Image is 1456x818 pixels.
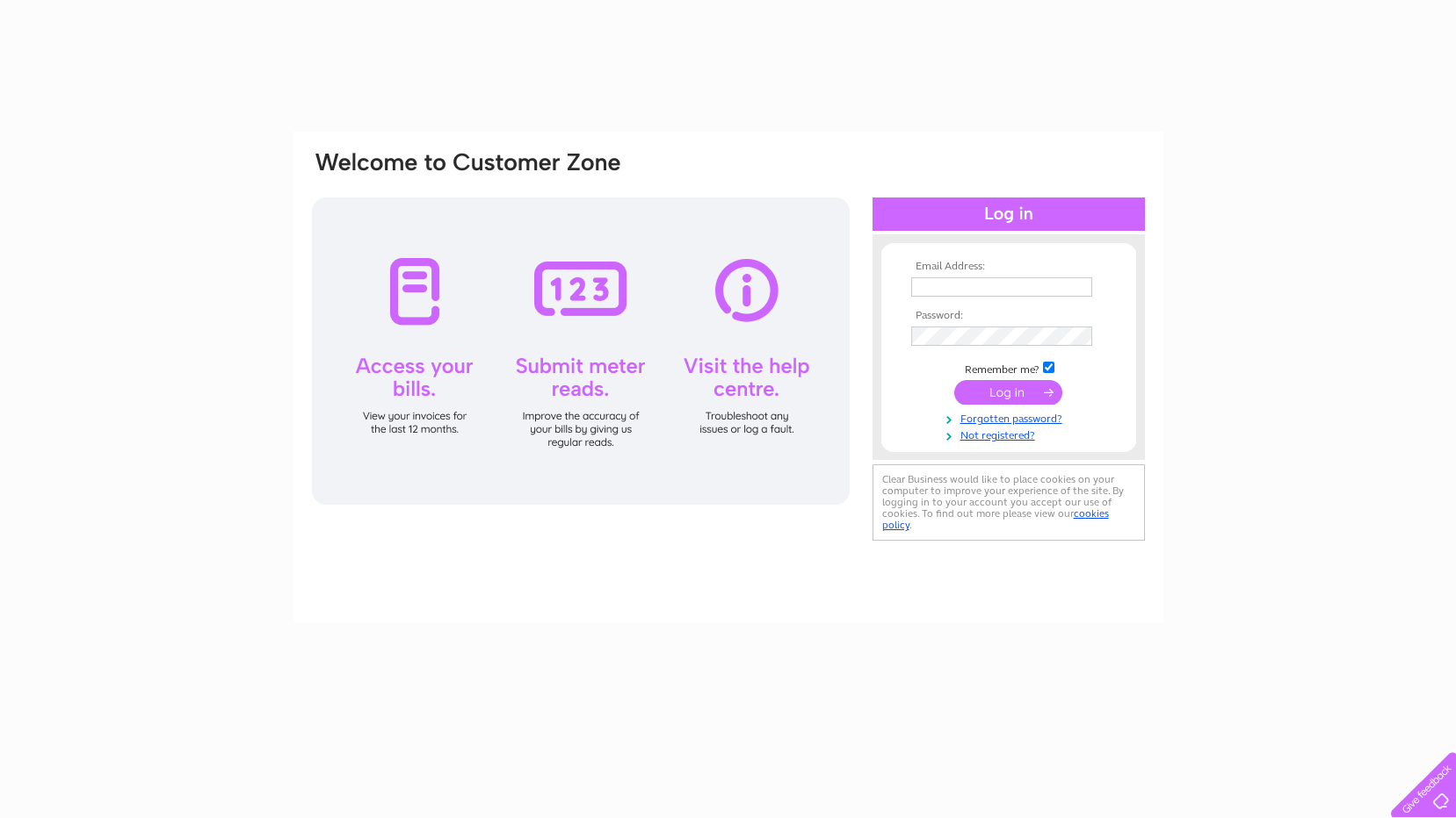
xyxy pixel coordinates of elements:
div: Clear Business would like to place cookies on your computer to improve your experience of the sit... [873,464,1145,541]
input: Submit [954,380,1062,405]
th: Email Address: [907,261,1111,273]
a: cookies policy [882,507,1109,531]
td: Remember me? [907,359,1111,377]
a: Forgotten password? [911,409,1111,426]
a: Not registered? [911,426,1111,442]
th: Password: [907,310,1111,322]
